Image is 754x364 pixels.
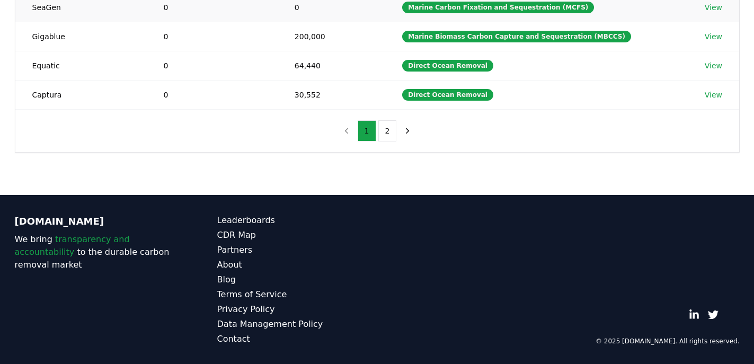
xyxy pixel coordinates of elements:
div: Direct Ocean Removal [402,60,493,72]
td: 30,552 [278,80,386,109]
button: 2 [378,120,397,141]
td: 0 [147,51,278,80]
td: 200,000 [278,22,386,51]
td: Gigablue [15,22,147,51]
td: 0 [147,80,278,109]
a: View [705,2,722,13]
a: View [705,60,722,71]
div: Marine Biomass Carbon Capture and Sequestration (MBCCS) [402,31,631,42]
a: Contact [217,333,377,345]
a: Leaderboards [217,214,377,227]
td: Equatic [15,51,147,80]
a: View [705,90,722,100]
button: 1 [358,120,376,141]
a: CDR Map [217,229,377,242]
a: Partners [217,244,377,256]
a: Terms of Service [217,288,377,301]
p: [DOMAIN_NAME] [15,214,175,229]
div: Direct Ocean Removal [402,89,493,101]
a: View [705,31,722,42]
a: LinkedIn [689,309,699,320]
span: transparency and accountability [15,234,130,257]
td: 0 [147,22,278,51]
a: Blog [217,273,377,286]
td: 64,440 [278,51,386,80]
div: Marine Carbon Fixation and Sequestration (MCFS) [402,2,594,13]
a: Data Management Policy [217,318,377,331]
button: next page [398,120,416,141]
a: Privacy Policy [217,303,377,316]
a: Twitter [708,309,718,320]
p: We bring to the durable carbon removal market [15,233,175,271]
td: Captura [15,80,147,109]
a: About [217,259,377,271]
p: © 2025 [DOMAIN_NAME]. All rights reserved. [596,337,740,345]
